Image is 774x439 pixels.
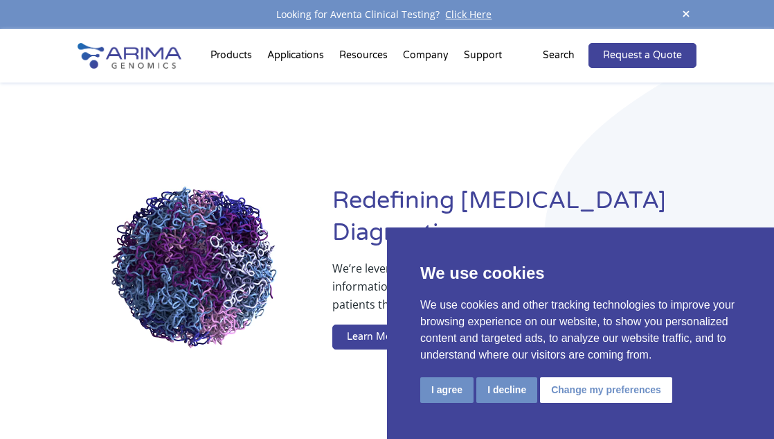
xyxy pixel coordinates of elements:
[420,297,741,363] p: We use cookies and other tracking technologies to improve your browsing experience on our website...
[420,377,474,403] button: I agree
[78,6,696,24] div: Looking for Aventa Clinical Testing?
[332,185,696,259] h1: Redefining [MEDICAL_DATA] Diagnostics
[440,8,497,21] a: Click Here
[332,325,415,350] a: Learn More
[540,377,672,403] button: Change my preferences
[476,377,537,403] button: I decline
[78,43,181,69] img: Arima-Genomics-logo
[543,46,575,64] p: Search
[332,259,641,325] p: We’re leveraging whole-genome sequence and structure information to ensure breakthrough therapies...
[420,261,741,286] p: We use cookies
[588,43,696,68] a: Request a Quote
